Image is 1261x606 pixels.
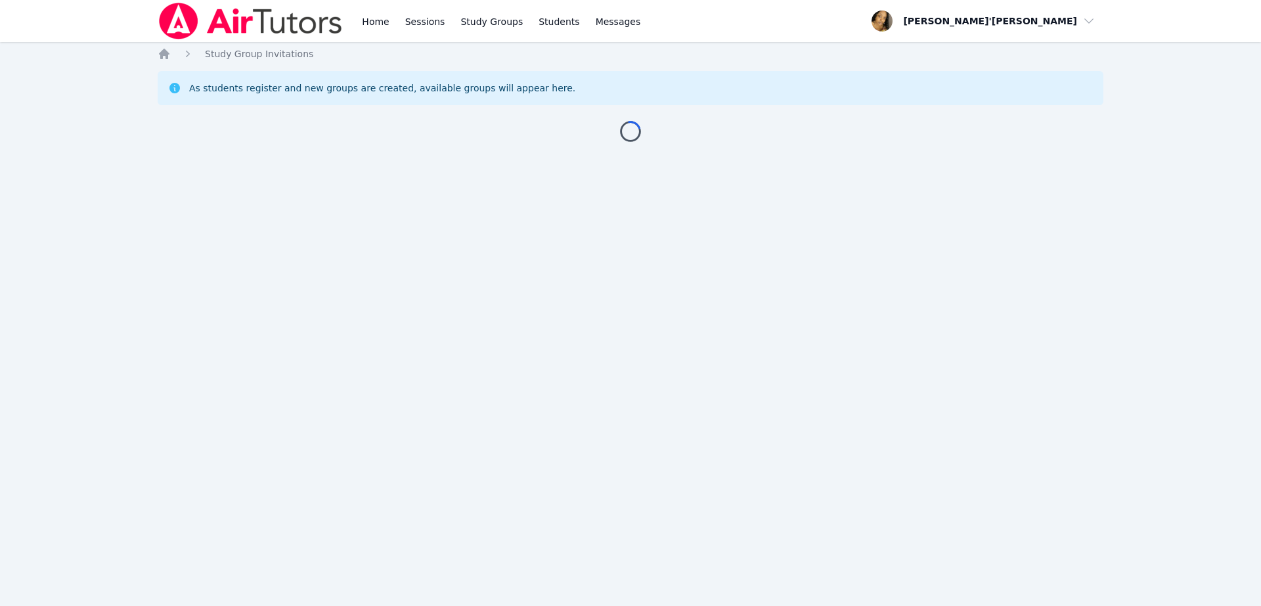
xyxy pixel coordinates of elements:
div: As students register and new groups are created, available groups will appear here. [189,82,575,95]
nav: Breadcrumb [158,47,1103,60]
span: Messages [596,15,641,28]
img: Air Tutors [158,3,343,39]
a: Study Group Invitations [205,47,313,60]
span: Study Group Invitations [205,49,313,59]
